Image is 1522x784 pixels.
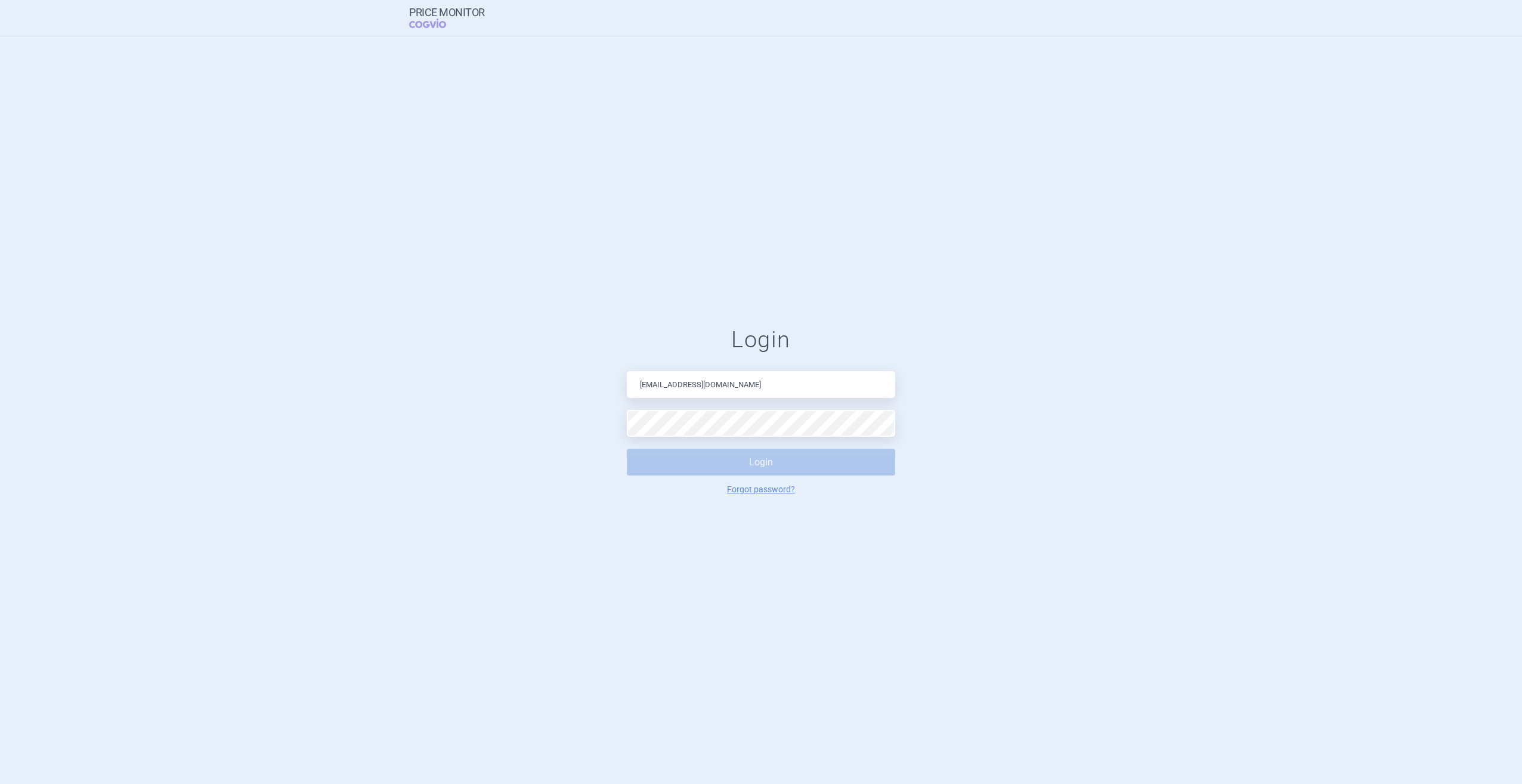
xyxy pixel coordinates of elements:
strong: Price Monitor [409,7,485,18]
input: Email [627,371,895,398]
h1: Login [627,326,895,354]
button: Login [627,449,895,476]
a: Forgot password? [727,485,795,493]
a: Price MonitorCOGVIO [409,7,485,29]
span: COGVIO [409,18,463,28]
